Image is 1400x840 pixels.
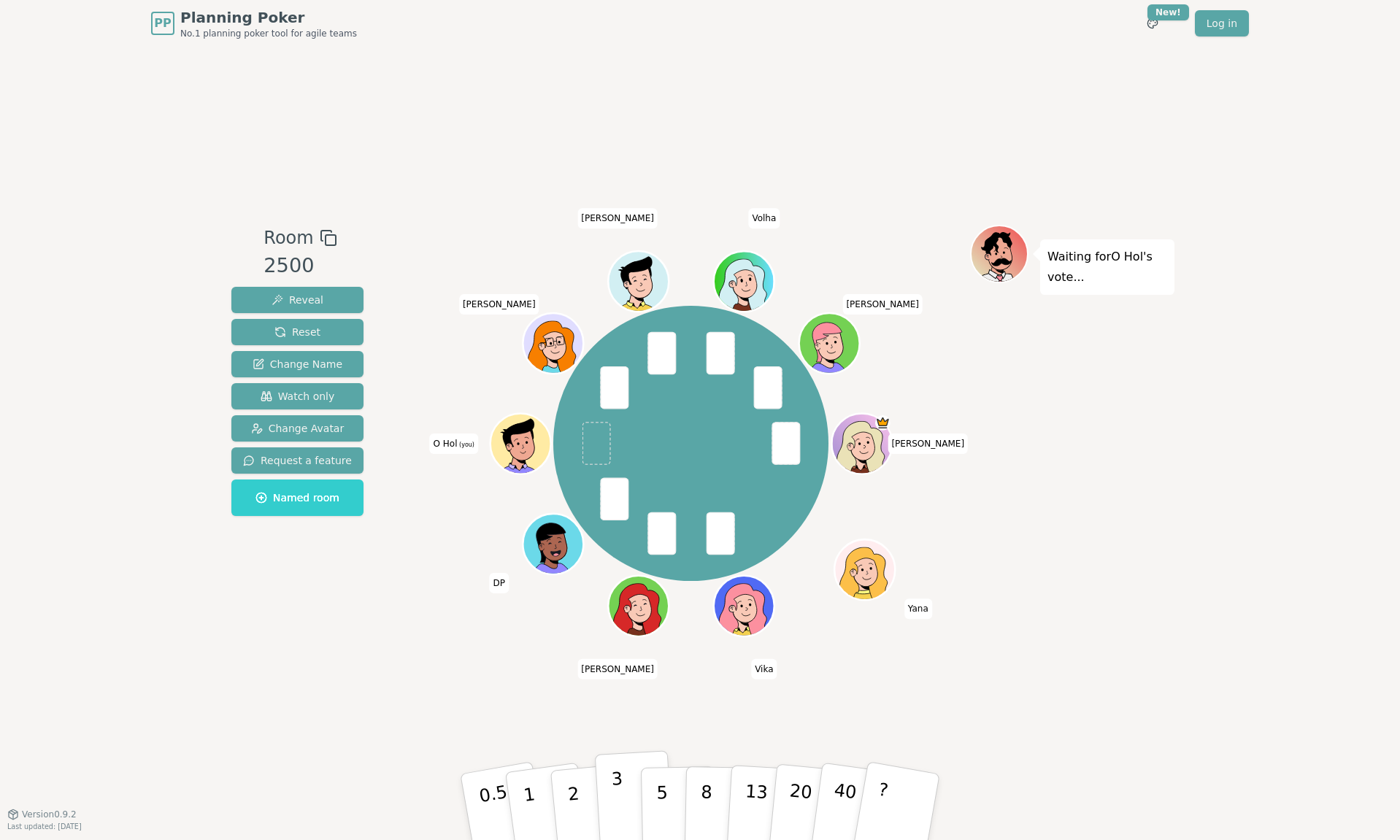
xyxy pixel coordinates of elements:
[577,208,658,228] span: Click to change your name
[492,415,549,472] button: Click to change your avatar
[22,809,77,820] span: Version 0.9.2
[261,389,335,404] span: Watch only
[231,447,364,474] button: Request a feature
[904,598,932,619] span: Click to change your name
[264,251,336,281] div: 2500
[272,293,323,307] span: Reveal
[751,658,777,679] span: Click to change your name
[151,7,357,39] a: PPPlanning PokerNo.1 planning poker tool for agile teams
[231,319,364,345] button: Reset
[251,421,345,436] span: Change Avatar
[180,28,357,39] span: No.1 planning poker tool for agile teams
[274,325,320,339] span: Reset
[180,7,357,28] span: Planning Poker
[457,442,474,448] span: (you)
[459,294,539,315] span: Click to change your name
[7,809,77,820] button: Version0.9.2
[842,294,923,315] span: Click to change your name
[231,383,364,409] button: Watch only
[1047,247,1167,288] p: Waiting for O Hol 's vote...
[577,658,658,679] span: Click to change your name
[490,572,509,593] span: Click to change your name
[154,15,171,32] span: PP
[874,415,890,431] span: Anna is the host
[1195,10,1249,36] a: Log in
[1147,4,1189,20] div: New!
[243,453,352,468] span: Request a feature
[888,434,968,454] span: Click to change your name
[264,225,313,251] span: Room
[231,479,364,516] button: Named room
[231,287,364,313] button: Reveal
[255,490,339,505] span: Named room
[231,351,364,377] button: Change Name
[231,415,364,442] button: Change Avatar
[748,208,780,228] span: Click to change your name
[430,434,478,454] span: Click to change your name
[253,357,342,371] span: Change Name
[1139,10,1166,36] button: New!
[7,822,82,831] span: Last updated: [DATE]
